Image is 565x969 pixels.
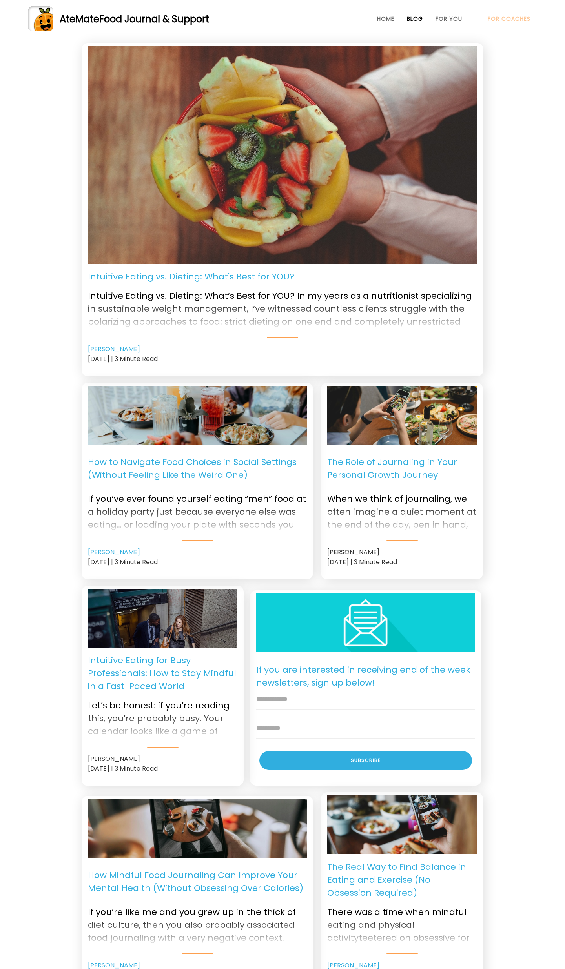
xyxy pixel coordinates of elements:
p: The Real Way to Find Balance in Eating and Exercise (No Obsession Required) [327,860,477,899]
a: How to Navigate Food Choices in Social Settings (Without Feeling Like the Weird One) If you’ve ev... [88,451,307,541]
p: If you’re like me and you grew up in the thick of diet culture, then you also probably associated... [88,899,307,943]
div: [PERSON_NAME] [88,754,237,764]
a: Social Eating. Image: Pexels - thecactusena ‎ [88,386,307,445]
a: Balance in mindful eating and exercise. Image: Pexels - ROMAN ODINTSOV [327,795,477,854]
div: [DATE] | 3 Minute Read [88,557,307,567]
img: intuitive eating for bust professionals. Image: Pexels - Mizuno K [88,569,237,668]
a: [PERSON_NAME] [88,345,140,354]
img: Balance in mindful eating and exercise. Image: Pexels - ROMAN ODINTSOV [327,777,477,872]
div: AteMate [53,12,209,26]
p: Intuitive Eating vs. Dieting: What's Best for YOU? [88,270,294,283]
a: [PERSON_NAME] [88,548,140,557]
a: Home [377,16,394,22]
img: Social Eating. Image: Pexels - thecactusena ‎ [88,354,307,476]
p: Intuitive Eating for Busy Professionals: How to Stay Mindful in a Fast-Paced World [88,654,237,693]
a: How Mindful Food Journaling Can Improve Your Mental Health (Without Obsessing Over Calories) If y... [88,864,307,954]
div: [PERSON_NAME] [327,547,477,557]
a: The Real Way to Find Balance in Eating and Exercise (No Obsession Required) There was a time when... [327,860,477,954]
a: Intuitive Eating vs. Dieting: What's Best for YOU? Intuitive Eating vs. Dieting: What’s Best for ... [88,270,477,338]
img: Intuitive Eating. Image: Unsplash-giancarlo-duarte [88,46,477,264]
img: Role of journaling. Image: Pexels - cottonbro studio [327,370,477,459]
a: For Coaches [488,16,530,22]
p: The Role of Journaling in Your Personal Growth Journey [327,451,477,486]
img: Food Journaling and Mental Health. Image: Pexels - Artem BalashevskyFood Journaling and Mental He... [88,757,307,900]
div: Subscribe [259,751,472,770]
a: Intuitive Eating for Busy Professionals: How to Stay Mindful in a Fast-Paced World Let’s be hones... [88,654,237,748]
a: Food Journaling and Mental Health. Image: Pexels - Artem BalashevskyFood Journaling and Mental He... [88,799,307,858]
p: How to Navigate Food Choices in Social Settings (Without Feeling Like the Weird One) [88,451,307,486]
p: Let’s be honest: if you’re reading this, you’re probably busy. Your calendar looks like a game of... [88,693,237,737]
div: [DATE] | 3 Minute Read [327,557,477,567]
div: [DATE] | 3 Minute Read [88,764,237,773]
div: [DATE] | 3 Minute Read [88,354,477,364]
a: intuitive eating for bust professionals. Image: Pexels - Mizuno K [88,589,237,648]
p: When we think of journaling, we often imagine a quiet moment at the end of the day, pen in hand, ... [327,486,477,530]
img: Smiley face [256,581,475,664]
a: Blog [407,16,423,22]
span: Food Journal & Support [99,13,209,25]
a: For You [436,16,462,22]
p: If you are interested in receiving end of the week newsletters, sign up below! [256,659,475,694]
a: The Role of Journaling in Your Personal Growth Journey When we think of journaling, we often imag... [327,451,477,541]
p: There was a time when mindful eating and physical activityteetered on obsessive for me. It was a ... [327,899,477,943]
a: AteMateFood Journal & Support [28,6,537,31]
p: How Mindful Food Journaling Can Improve Your Mental Health (Without Obsessing Over Calories) [88,864,307,899]
p: Intuitive Eating vs. Dieting: What’s Best for YOU? In my years as a nutritionist specializing in ... [88,283,477,327]
a: Role of journaling. Image: Pexels - cottonbro studio [327,386,477,445]
p: If you’ve ever found yourself eating “meh” food at a holiday party just because everyone else was... [88,486,307,530]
